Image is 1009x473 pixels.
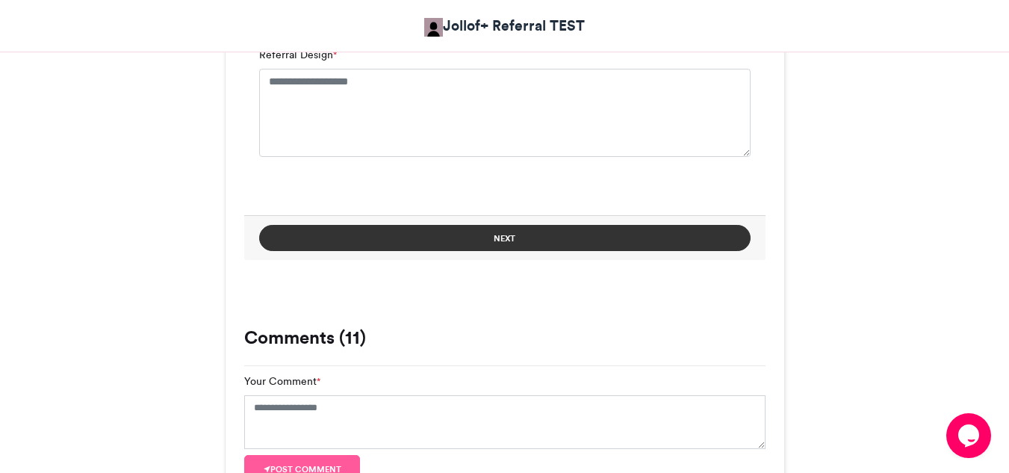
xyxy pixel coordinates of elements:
[424,18,443,37] img: Jollof+ Referral TEST
[259,47,337,63] label: Referral Design
[424,15,585,37] a: Jollof+ Referral TEST
[946,413,994,458] iframe: chat widget
[244,374,320,389] label: Your Comment
[259,225,751,251] button: Next
[244,329,766,347] h3: Comments (11)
